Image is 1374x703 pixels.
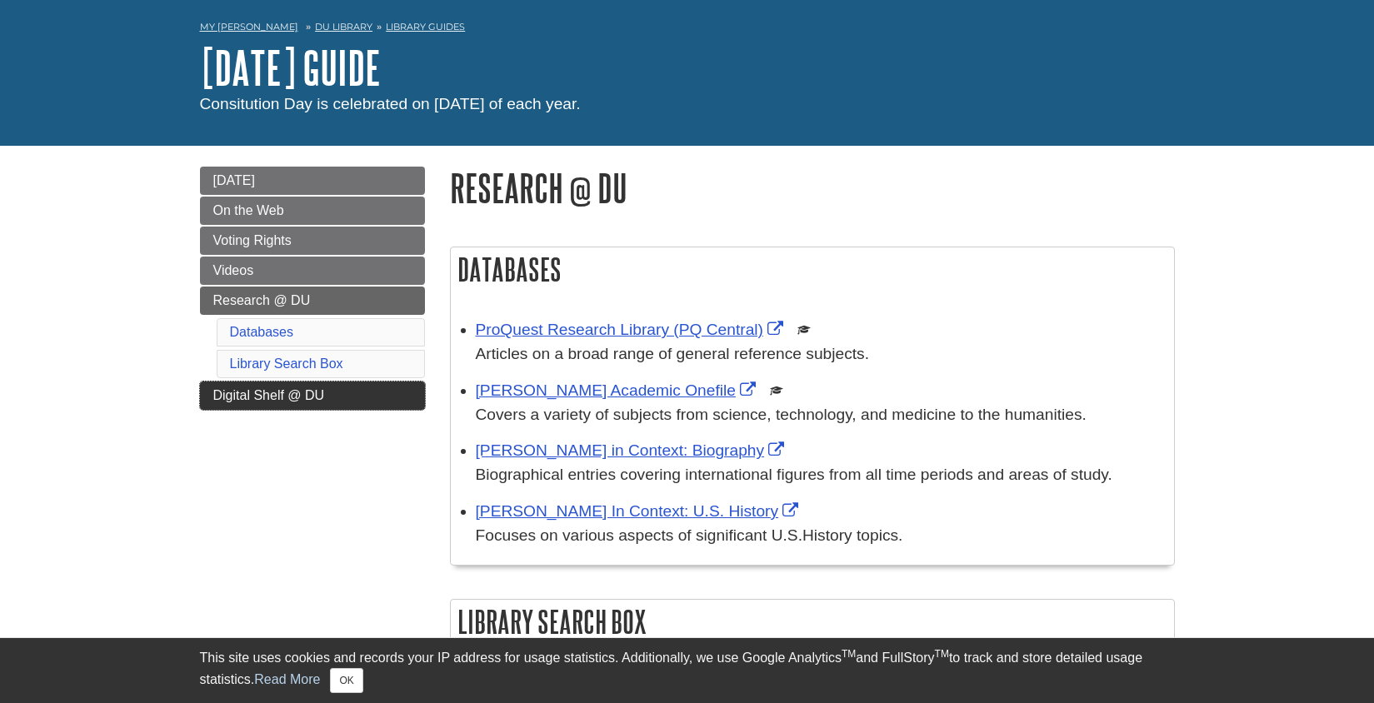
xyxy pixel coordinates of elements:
img: Scholarly or Peer Reviewed [770,384,783,397]
span: Consitution Day is celebrated on [DATE] of each year. [200,95,581,112]
p: Covers a variety of subjects from science, technology, and medicine to the humanities. [476,403,1166,427]
span: On the Web [213,203,284,217]
span: Videos [213,263,254,277]
a: Read More [254,672,320,686]
a: Link opens in new window [476,381,760,399]
p: Articles on a broad range of general reference subjects. [476,342,1166,366]
a: My [PERSON_NAME] [200,20,298,34]
a: Link opens in new window [476,502,803,520]
a: Digital Shelf @ DU [200,381,425,410]
a: Library Search Box [230,356,343,371]
button: Close [330,668,362,693]
span: [DATE] [213,173,255,187]
a: On the Web [200,197,425,225]
a: [DATE] Guide [200,42,381,93]
a: Voting Rights [200,227,425,255]
a: Link opens in new window [476,321,788,338]
a: [DATE] [200,167,425,195]
a: Videos [200,257,425,285]
span: Research @ DU [213,293,311,307]
p: Focuses on various aspects of significant U.S.History topics. [476,524,1166,548]
h2: Databases [451,247,1174,292]
span: Voting Rights [213,233,292,247]
sup: TM [842,648,856,660]
a: Research @ DU [200,287,425,315]
a: Library Guides [386,21,465,32]
nav: breadcrumb [200,16,1175,42]
h1: Research @ DU [450,167,1175,209]
a: DU Library [315,21,372,32]
div: This site uses cookies and records your IP address for usage statistics. Additionally, we use Goo... [200,648,1175,693]
div: Guide Page Menu [200,167,425,410]
h2: Library Search Box [451,600,1174,644]
a: Link opens in new window [476,441,789,459]
span: Digital Shelf @ DU [213,388,325,402]
a: Databases [230,325,294,339]
sup: TM [935,648,949,660]
img: Scholarly or Peer Reviewed [797,323,811,337]
p: Biographical entries covering international figures from all time periods and areas of study. [476,463,1166,487]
